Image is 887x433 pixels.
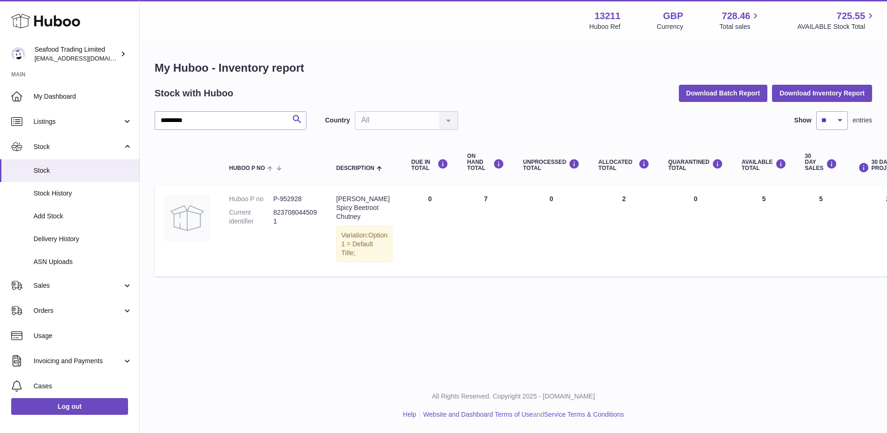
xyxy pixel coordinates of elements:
a: Website and Dashboard Terms of Use [423,411,533,418]
div: ALLOCATED Total [598,159,650,171]
div: AVAILABLE Total [742,159,786,171]
div: Seafood Trading Limited [34,45,118,63]
span: Cases [34,382,132,391]
span: 728.46 [722,10,750,22]
div: Huboo Ref [589,22,621,31]
span: Stock [34,166,132,175]
dt: Current identifier [229,208,273,226]
a: Service Terms & Conditions [544,411,624,418]
label: Show [794,116,812,125]
td: 2 [589,185,659,276]
div: Currency [657,22,684,31]
td: 7 [458,185,514,276]
img: online@rickstein.com [11,47,25,61]
span: ASN Uploads [34,257,132,266]
span: Delivery History [34,235,132,244]
span: Invoicing and Payments [34,357,122,365]
span: [EMAIL_ADDRESS][DOMAIN_NAME] [34,54,137,62]
span: Listings [34,117,122,126]
dt: Huboo P no [229,195,273,203]
li: and [420,410,624,419]
dd: 8237080445091 [273,208,318,226]
button: Download Inventory Report [772,85,872,101]
a: 728.46 Total sales [719,10,761,31]
a: Log out [11,398,128,415]
a: Help [403,411,416,418]
td: 0 [402,185,458,276]
span: 0 [694,195,697,203]
span: Usage [34,332,132,340]
span: 725.55 [837,10,865,22]
span: Add Stock [34,212,132,221]
span: My Dashboard [34,92,132,101]
button: Download Batch Report [679,85,768,101]
span: Sales [34,281,122,290]
p: All Rights Reserved. Copyright 2025 - [DOMAIN_NAME] [147,392,880,401]
label: Country [325,116,350,125]
h2: Stock with Huboo [155,87,233,100]
span: AVAILABLE Stock Total [797,22,876,31]
span: entries [853,116,872,125]
h1: My Huboo - Inventory report [155,61,872,75]
strong: GBP [663,10,683,22]
td: 0 [514,185,589,276]
span: Orders [34,306,122,315]
span: Description [336,165,374,171]
div: Variation: [336,226,393,263]
span: Total sales [719,22,761,31]
td: 5 [796,185,846,276]
td: 5 [732,185,796,276]
span: Stock [34,142,122,151]
span: Option 1 = Default Title; [341,231,387,257]
div: DUE IN TOTAL [411,159,448,171]
span: Stock History [34,189,132,198]
div: 30 DAY SALES [805,153,837,172]
span: Huboo P no [229,165,265,171]
div: [PERSON_NAME] Spicy Beetroot Chutney [336,195,393,221]
div: QUARANTINED Total [668,159,723,171]
div: UNPROCESSED Total [523,159,580,171]
strong: 13211 [595,10,621,22]
img: product image [164,195,210,241]
div: ON HAND Total [467,153,504,172]
a: 725.55 AVAILABLE Stock Total [797,10,876,31]
dd: P-952928 [273,195,318,203]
